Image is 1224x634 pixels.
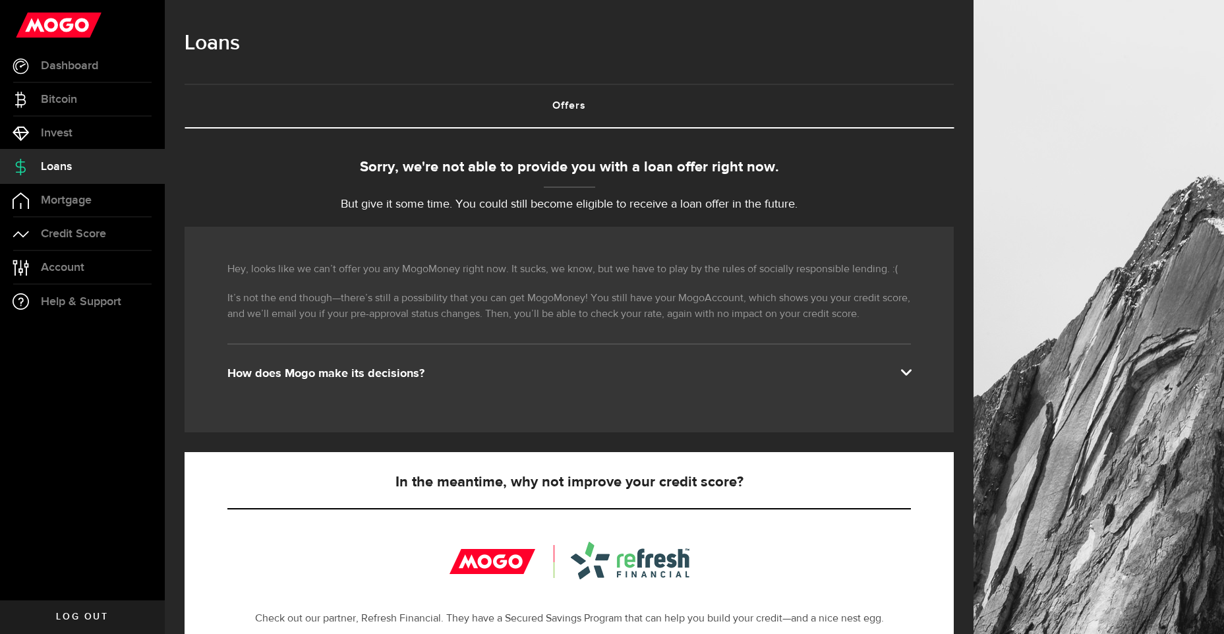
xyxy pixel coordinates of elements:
[227,262,911,277] p: Hey, looks like we can’t offer you any MogoMoney right now. It sucks, we know, but we have to pla...
[56,612,108,621] span: Log out
[227,611,911,627] p: Check out our partner, Refresh Financial. They have a Secured Savings Program that can help you b...
[41,161,72,173] span: Loans
[41,262,84,274] span: Account
[185,26,954,61] h1: Loans
[185,84,954,129] ul: Tabs Navigation
[185,85,954,127] a: Offers
[227,366,911,382] div: How does Mogo make its decisions?
[1169,579,1224,634] iframe: LiveChat chat widget
[41,228,106,240] span: Credit Score
[41,60,98,72] span: Dashboard
[41,194,92,206] span: Mortgage
[227,291,911,322] p: It’s not the end though—there’s still a possibility that you can get MogoMoney! You still have yo...
[185,157,954,179] div: Sorry, we're not able to provide you with a loan offer right now.
[227,475,911,490] h5: In the meantime, why not improve your credit score?
[41,296,121,308] span: Help & Support
[41,127,73,139] span: Invest
[185,196,954,214] p: But give it some time. You could still become eligible to receive a loan offer in the future.
[41,94,77,105] span: Bitcoin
